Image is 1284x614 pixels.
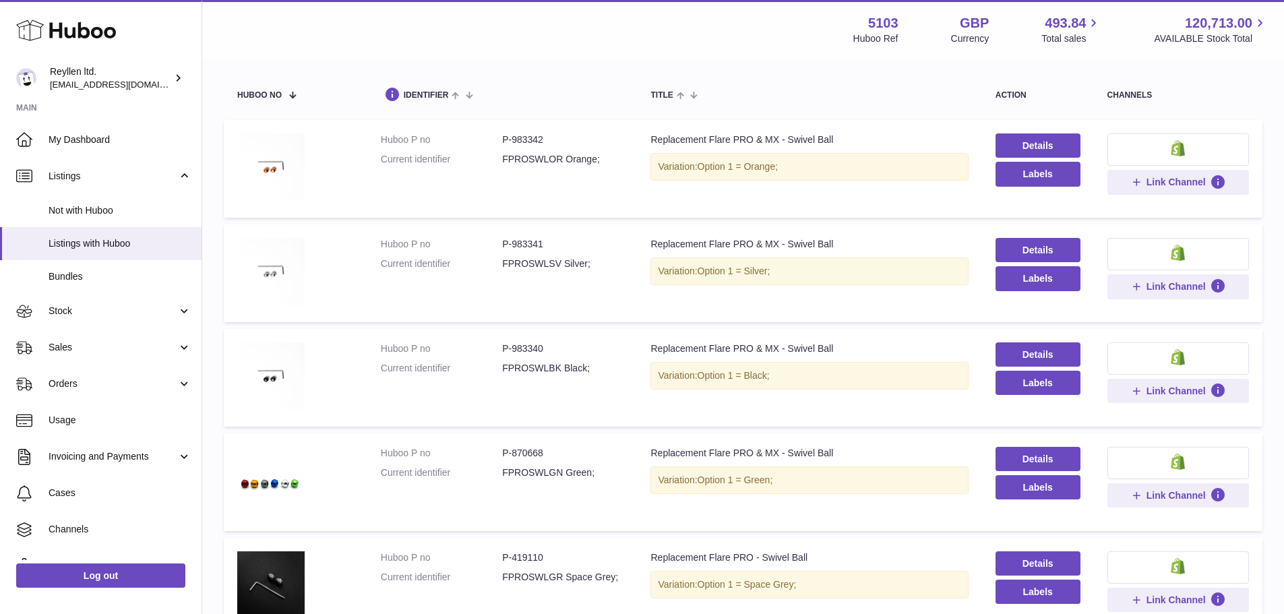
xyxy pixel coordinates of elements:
[650,466,968,494] div: Variation:
[1147,594,1206,606] span: Link Channel
[650,447,968,460] div: Replacement Flare PRO & MX - Swivel Ball
[49,450,177,463] span: Invoicing and Payments
[650,91,673,100] span: title
[381,466,502,479] dt: Current identifier
[16,68,36,88] img: internalAdmin-5103@internal.huboo.com
[996,447,1080,471] a: Details
[16,563,185,588] a: Log out
[50,65,171,91] div: Reyllen ltd.
[237,342,305,410] img: Replacement Flare PRO & MX - Swivel Ball
[1107,588,1249,612] button: Link Channel
[1171,454,1185,470] img: shopify-small.png
[996,133,1080,158] a: Details
[951,32,989,45] div: Currency
[381,571,502,584] dt: Current identifier
[1171,558,1185,574] img: shopify-small.png
[49,204,191,217] span: Not with Huboo
[650,362,968,390] div: Variation:
[698,266,770,276] span: Option 1 = Silver;
[1154,14,1268,45] a: 120,713.00 AVAILABLE Stock Total
[853,32,898,45] div: Huboo Ref
[502,571,623,584] dd: FPROSWLGR Space Grey;
[502,257,623,270] dd: FPROSWLSV Silver;
[502,362,623,375] dd: FPROSWLBK Black;
[502,238,623,251] dd: P-983341
[996,551,1080,576] a: Details
[381,447,502,460] dt: Huboo P no
[1147,385,1206,397] span: Link Channel
[1171,349,1185,365] img: shopify-small.png
[1185,14,1252,32] span: 120,713.00
[49,237,191,250] span: Listings with Huboo
[996,91,1080,100] div: action
[1041,14,1101,45] a: 493.84 Total sales
[502,133,623,146] dd: P-983342
[1107,274,1249,299] button: Link Channel
[49,559,191,572] span: Settings
[1147,280,1206,293] span: Link Channel
[996,580,1080,604] button: Labels
[237,238,305,305] img: Replacement Flare PRO & MX - Swivel Ball
[960,14,989,32] strong: GBP
[1107,379,1249,403] button: Link Channel
[502,342,623,355] dd: P-983340
[1147,176,1206,188] span: Link Channel
[698,579,797,590] span: Option 1 = Space Grey;
[49,270,191,283] span: Bundles
[1107,483,1249,508] button: Link Channel
[650,257,968,285] div: Variation:
[698,161,778,172] span: Option 1 = Orange;
[1171,245,1185,261] img: shopify-small.png
[650,133,968,146] div: Replacement Flare PRO & MX - Swivel Ball
[404,91,449,100] span: identifier
[49,305,177,317] span: Stock
[502,466,623,479] dd: FPROSWLGN Green;
[237,133,305,201] img: Replacement Flare PRO & MX - Swivel Ball
[49,414,191,427] span: Usage
[698,474,773,485] span: Option 1 = Green;
[698,370,770,381] span: Option 1 = Black;
[502,447,623,460] dd: P-870668
[49,377,177,390] span: Orders
[650,571,968,598] div: Variation:
[237,91,282,100] span: Huboo no
[237,447,305,514] img: Replacement Flare PRO & MX - Swivel Ball
[996,475,1080,499] button: Labels
[381,342,502,355] dt: Huboo P no
[650,342,968,355] div: Replacement Flare PRO & MX - Swivel Ball
[650,551,968,564] div: Replacement Flare PRO - Swivel Ball
[502,551,623,564] dd: P-419110
[50,79,198,90] span: [EMAIL_ADDRESS][DOMAIN_NAME]
[502,153,623,166] dd: FPROSWLOR Orange;
[381,257,502,270] dt: Current identifier
[381,153,502,166] dt: Current identifier
[381,238,502,251] dt: Huboo P no
[996,162,1080,186] button: Labels
[49,170,177,183] span: Listings
[996,266,1080,290] button: Labels
[1147,489,1206,501] span: Link Channel
[1041,32,1101,45] span: Total sales
[49,487,191,499] span: Cases
[381,362,502,375] dt: Current identifier
[650,153,968,181] div: Variation:
[996,238,1080,262] a: Details
[49,341,177,354] span: Sales
[1107,91,1249,100] div: channels
[650,238,968,251] div: Replacement Flare PRO & MX - Swivel Ball
[49,133,191,146] span: My Dashboard
[996,371,1080,395] button: Labels
[996,342,1080,367] a: Details
[1107,170,1249,194] button: Link Channel
[1154,32,1268,45] span: AVAILABLE Stock Total
[868,14,898,32] strong: 5103
[381,551,502,564] dt: Huboo P no
[49,523,191,536] span: Channels
[1045,14,1086,32] span: 493.84
[381,133,502,146] dt: Huboo P no
[1171,140,1185,156] img: shopify-small.png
